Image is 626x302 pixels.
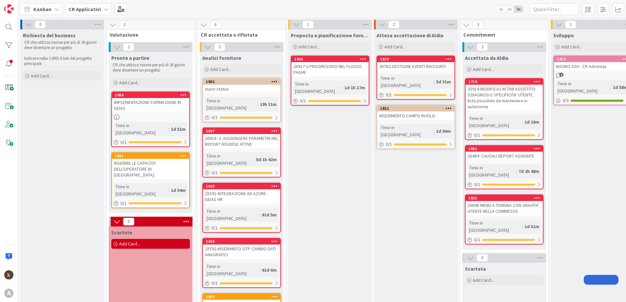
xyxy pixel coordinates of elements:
div: INSERIRE LE CAPACITA' DELL'OPERATORE IN [GEOGRAPHIC_DATA] [112,159,189,179]
span: : [168,126,169,133]
div: 0/1 [203,169,280,177]
div: Time in [GEOGRAPHIC_DATA] [205,208,259,222]
div: 1834 [377,56,454,62]
div: 0/1 [112,199,189,208]
span: 2 [559,73,563,77]
div: 1867 [203,128,280,134]
div: 0/1 [203,113,280,122]
span: 2x [505,6,514,12]
div: 0/1 [203,279,280,287]
div: Time in [GEOGRAPHIC_DATA] [468,219,522,234]
div: 1821 [469,196,543,200]
div: 1450IMPLEMENTAZIONE FORMAZIONE IN GEIAS [112,92,189,112]
div: 1710 [466,79,543,85]
span: Commitment [463,31,540,38]
div: Time in [GEOGRAPHIC_DATA] [205,263,259,277]
div: 1821 [466,195,543,201]
div: 1852 [380,106,454,111]
div: 61d 6m [260,266,278,274]
div: 7d 2h 48m [517,168,541,175]
div: 1d 54m [169,187,187,194]
p: Indicare nella CARD il link del progetto principale [24,56,100,67]
span: : [516,168,517,175]
div: 171025919-MODIFICA3 IN TAB ASSISTITO: 3.DIAGNOSI E SPECIFICITA’ UTENTE : lista possibile da mante... [466,79,543,111]
span: : [259,266,260,274]
div: 0/1 [466,131,543,139]
span: Add Card... [119,241,140,247]
div: 182126698-MENU A TENDINA CON GRAVITA' UTENTE NELLA COMMESSA [466,195,543,215]
div: 1d 16m [523,118,541,126]
div: 1882nuovi status [203,79,280,93]
span: Add Card... [384,44,405,50]
div: 26782-GESTIONE EVENTI RIASSUNTI [377,62,454,71]
div: 26489- CAUSALI REPORT AGGIUNTE [466,152,543,160]
span: 0 [35,21,46,28]
div: 1881 [115,154,189,158]
div: Time in [GEOGRAPHIC_DATA] [379,75,433,89]
span: 0 / 1 [386,92,392,98]
div: 1689 [206,239,280,244]
span: : [433,78,434,85]
div: 1d 51m [169,126,187,133]
span: CR accettata o rifiutata [201,31,278,38]
div: 1880 [203,294,280,300]
div: 1690 [203,183,280,189]
img: Visit kanbanzone.com [4,4,13,13]
div: 26698-MENU A TENDINA CON GRAVITA' UTENTE NELLA COMMESSA [466,201,543,215]
span: 0 / 1 [474,181,480,188]
div: 1d 51m [523,223,541,230]
div: 25592-INSERIMNTO OTP CAMBIO DATI ANAGRAFICI [203,244,280,259]
span: 0 / 1 [300,97,306,104]
span: 2 [123,43,134,51]
span: : [253,156,254,163]
span: Proposta e pianificazione fornitore [291,32,369,39]
div: 186726918- 2. AGGIUNGERE PARAMETRI NEL REPORT RISORSE ATTIVE [203,128,280,148]
span: Attesa accettazione di Aldia [377,32,443,39]
div: 1710 [469,79,543,84]
span: Add Card... [210,66,231,72]
div: 169025591-INTEGRAZIONE AD AZURE-GEIAS HR [203,183,280,204]
span: 3 [477,43,488,51]
div: 1690 [206,184,280,189]
div: 5d 1h 42m [254,156,278,163]
div: Time in [GEOGRAPHIC_DATA] [205,97,257,111]
span: Pronte a partire [111,55,149,61]
div: 1881INSERIRE LE CAPACITA' DELL'OPERATORE IN [GEOGRAPHIC_DATA] [112,153,189,179]
span: 0 [123,218,134,226]
span: 3x [514,6,523,12]
div: A [4,289,13,298]
div: Time in [GEOGRAPHIC_DATA] [114,122,168,136]
span: Accettata da Aldia [465,55,508,61]
span: Add Card... [31,73,52,79]
div: 1450 [115,93,189,97]
div: 25591-INTEGRAZIONE AD AZURE-GEIAS HR [203,189,280,204]
span: 0 / 1 [212,225,218,231]
span: : [610,84,611,91]
span: : [168,187,169,194]
span: Add Card... [561,44,582,50]
div: Time in [GEOGRAPHIC_DATA] [379,124,433,138]
span: 1x [496,6,505,12]
span: 6 [210,21,221,29]
div: Time in [GEOGRAPHIC_DATA] [114,183,168,197]
div: 26918- 2. AGGIUNGERE PARAMETRI NEL REPORT RISORSE ATTIVE [203,134,280,148]
div: 19h 31m [258,101,278,108]
span: : [259,211,260,218]
p: CR che utilizza risorse per più di 30 giorni deve diventare un progetto [113,62,189,73]
div: 1882 [206,79,280,84]
span: 0 [477,254,488,262]
div: 1d 1h 17m [343,84,367,91]
div: 1881 [112,153,189,159]
span: 0 / 1 [212,169,218,176]
div: 0/1 [203,224,280,232]
b: CR Applicativi [68,6,101,12]
span: Add Card... [473,66,494,72]
div: 0/1 [377,91,454,99]
span: Valutazione [110,31,187,38]
div: 186626917-1.PROGRESSIVO NEL FLUSSO PAGHE [291,56,369,76]
div: 5d 31m [434,78,452,85]
span: 2 [119,21,130,29]
div: 25919-MODIFICA3 IN TAB ASSISTITO: 3.DIAGNOSI E SPECIFICITA’ UTENTE : lista possibile da mantenere... [466,85,543,111]
span: Kanban [33,5,51,13]
span: 0 / 1 [386,141,392,148]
